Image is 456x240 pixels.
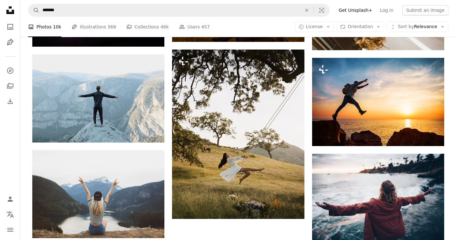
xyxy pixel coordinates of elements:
a: person standing near body of water [312,195,444,200]
a: Home — Unsplash [4,4,17,18]
button: Clear [300,4,314,16]
span: 46k [161,23,169,30]
a: Download History [4,95,17,108]
a: man opening his arms wide open on snow covered cliff with view of mountains during daytime [32,96,164,101]
a: Collections 46k [126,17,169,37]
a: Photos [4,20,17,33]
button: Visual search [314,4,329,16]
span: Relevance [398,24,437,30]
img: a woman flying through the air while wearing a white dress [172,50,304,219]
a: woman sitting on cliff raising both hands [32,191,164,197]
a: Users 457 [179,17,210,37]
a: Log in / Sign up [4,193,17,205]
button: Sort byRelevance [387,22,448,32]
img: brave man with backpack jumping over rocks near ocean in sunset [312,58,444,146]
a: Log in [376,5,397,15]
button: License [295,22,334,32]
button: Language [4,208,17,221]
a: brave man with backpack jumping over rocks near ocean in sunset [312,99,444,105]
a: Explore [4,64,17,77]
span: Sort by [398,24,414,29]
button: Menu [4,223,17,236]
button: Submit an image [402,5,448,15]
img: woman sitting on cliff raising both hands [32,150,164,238]
span: 457 [201,23,210,30]
form: Find visuals sitewide [28,4,330,17]
a: Get Unsplash+ [335,5,376,15]
button: Search Unsplash [28,4,39,16]
a: Illustrations [4,36,17,49]
span: 368 [107,23,116,30]
a: Illustrations 368 [72,17,116,37]
span: License [306,24,323,29]
span: Orientation [348,24,373,29]
a: a woman flying through the air while wearing a white dress [172,131,304,137]
a: Collections [4,80,17,92]
button: Orientation [336,22,384,32]
img: man opening his arms wide open on snow covered cliff with view of mountains during daytime [32,54,164,142]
